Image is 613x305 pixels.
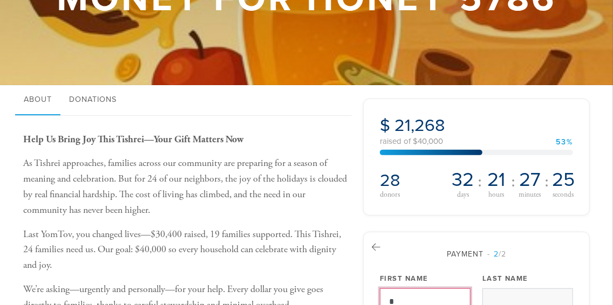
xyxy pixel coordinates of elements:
span: minutes [519,191,541,199]
span: days [457,191,469,199]
span: 25 [552,170,575,190]
div: Payment [380,248,573,260]
label: Last Name [482,274,529,283]
h2: 28 [380,170,446,191]
b: Help Us Bring Joy This Tishrei—Your Gift Matters Now [23,133,243,145]
span: 2 [494,249,499,259]
a: Donations [60,85,125,115]
div: donors [380,191,446,198]
div: raised of $40,000 [380,137,573,145]
span: : [478,173,482,190]
span: 27 [519,170,541,190]
p: Last YomTov, you changed lives—$30,400 raised, 19 families supported. This Tishrei, 24 families n... [23,227,347,273]
label: First Name [380,274,428,283]
span: 32 [452,170,474,190]
span: 21 [488,170,506,190]
span: hours [489,191,505,199]
p: As Tishrei approaches, families across our community are preparing for a season of meaning and ce... [23,156,347,218]
span: /2 [487,249,506,259]
span: seconds [553,191,574,199]
span: $ [380,115,390,136]
div: 53% [556,138,573,146]
span: : [511,173,515,190]
span: 21,268 [394,115,445,136]
a: About [15,85,60,115]
span: : [544,173,549,190]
